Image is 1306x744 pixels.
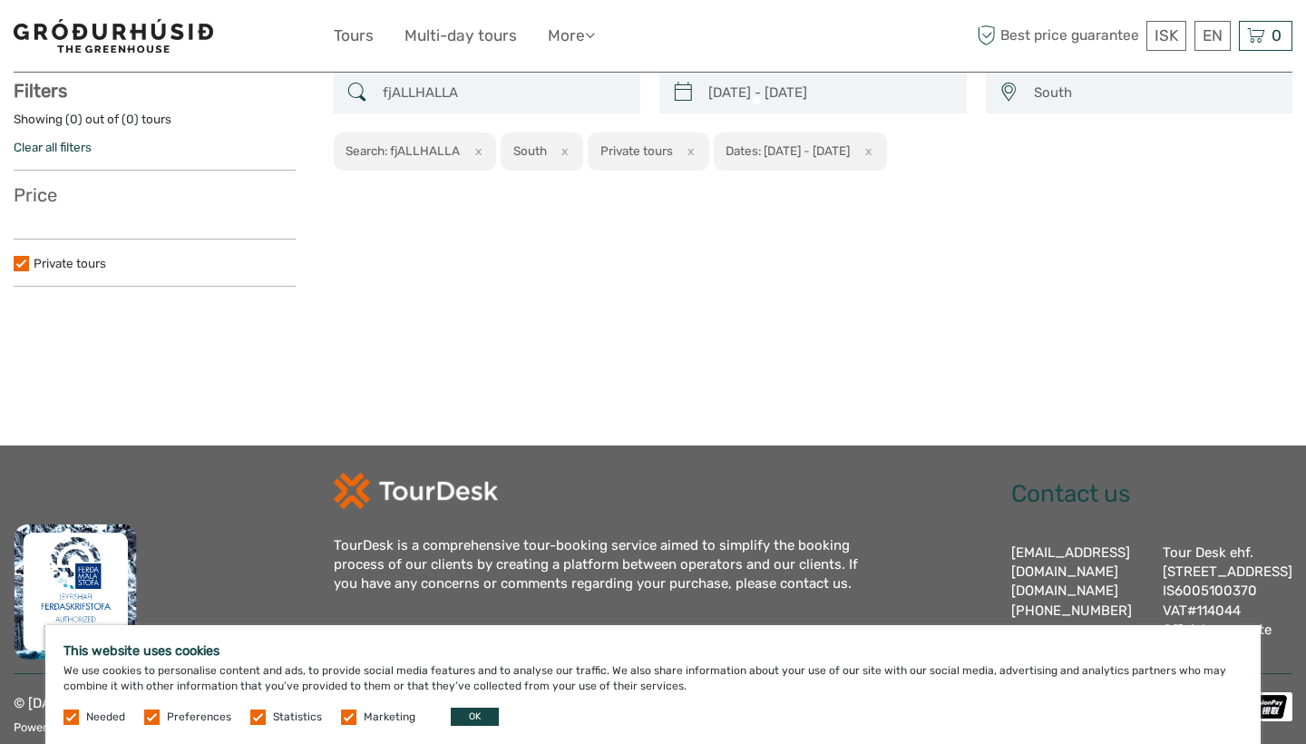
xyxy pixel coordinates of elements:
[1163,622,1272,657] a: Official corporate registration
[14,80,67,102] strong: Filters
[1269,26,1284,44] span: 0
[334,536,878,594] div: TourDesk is a comprehensive tour-booking service aimed to simplify the booking process of our cli...
[1011,582,1118,599] a: [DOMAIN_NAME]
[853,142,877,161] button: x
[726,143,850,158] h2: Dates: [DATE] - [DATE]
[1155,26,1178,44] span: ISK
[973,21,1143,51] span: Best price guarantee
[167,710,231,725] label: Preferences
[1163,543,1292,661] div: Tour Desk ehf. [STREET_ADDRESS] IS6005100370 VAT#114044
[86,710,125,725] label: Needed
[14,184,296,206] h3: Price
[14,19,213,53] img: 1578-341a38b5-ce05-4595-9f3d-b8aa3718a0b3_logo_small.jpg
[375,77,632,109] input: SEARCH
[404,23,517,49] a: Multi-day tours
[34,256,106,270] a: Private tours
[364,710,415,725] label: Marketing
[63,643,1243,659] h5: This website uses cookies
[346,143,460,158] h2: Search: fjALLHALLA
[550,142,574,161] button: x
[25,32,205,46] p: We're away right now. Please check back later!
[14,111,296,139] div: Showing ( ) out of ( ) tours
[676,142,700,161] button: x
[70,111,78,128] label: 0
[334,473,498,509] img: td-logo-white.png
[548,23,595,49] a: More
[273,710,322,725] label: Statistics
[14,524,137,660] img: fms.png
[1011,543,1145,661] div: [EMAIL_ADDRESS][DOMAIN_NAME] [PHONE_NUMBER]
[1194,21,1231,51] div: EN
[1011,480,1293,509] h2: Contact us
[334,23,374,49] a: Tours
[126,111,134,128] label: 0
[600,143,673,158] h2: Private tours
[701,77,958,109] input: SELECT DATES
[1026,78,1284,108] button: South
[451,708,499,726] button: OK
[14,720,278,734] small: Powered by - |
[45,625,1261,744] div: We use cookies to personalise content and ads, to provide social media features and to analyse ou...
[209,28,230,50] button: Open LiveChat chat widget
[14,140,92,154] a: Clear all filters
[463,142,487,161] button: x
[513,143,547,158] h2: South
